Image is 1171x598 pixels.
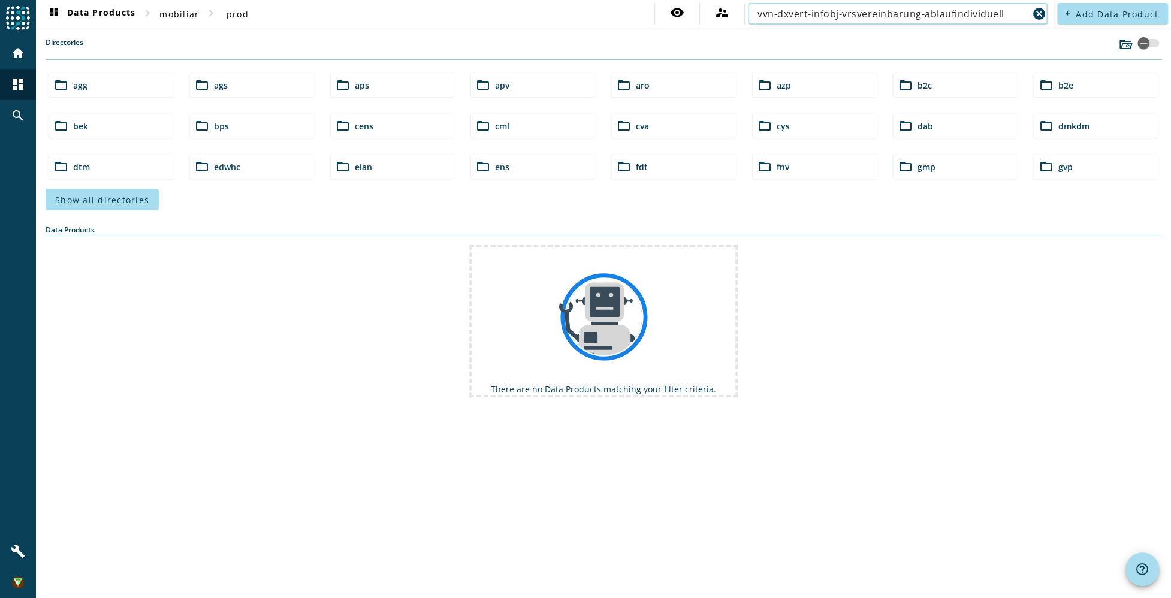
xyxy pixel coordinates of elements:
span: b2e [1058,80,1073,91]
mat-icon: folder_open [336,78,350,92]
mat-icon: chevron_right [204,6,218,20]
span: aps [355,80,369,91]
mat-icon: folder_open [476,159,490,174]
button: Clear [1031,5,1048,22]
button: Data Products [42,3,140,25]
span: cens [355,120,373,132]
button: mobiliar [155,3,204,25]
mat-icon: folder_open [1039,119,1053,133]
div: Data Products [46,225,1161,235]
mat-icon: folder_open [54,78,68,92]
span: fdt [636,161,648,173]
input: Search (% or * for wildcards) [757,7,1028,21]
span: ens [495,161,509,173]
label: Directories [46,37,83,59]
span: apv [495,80,509,91]
mat-icon: folder_open [195,78,209,92]
mat-icon: supervisor_account [715,5,729,20]
mat-icon: folder_open [898,119,913,133]
span: dmkdm [1058,120,1089,132]
span: gmp [918,161,935,173]
mat-icon: folder_open [757,119,772,133]
mat-icon: search [11,108,25,123]
mat-icon: folder_open [54,159,68,174]
span: aro [636,80,650,91]
span: Data Products [47,7,135,21]
span: azp [777,80,791,91]
mat-icon: folder_open [476,119,490,133]
mat-icon: folder_open [1039,78,1053,92]
img: spoud-logo.svg [6,6,30,30]
mat-icon: folder_open [1039,159,1053,174]
mat-icon: build [11,544,25,558]
mat-icon: cancel [1032,7,1046,21]
button: prod [218,3,256,25]
mat-icon: folder_open [54,119,68,133]
span: cva [636,120,649,132]
mat-icon: folder_open [195,159,209,174]
span: elan [355,161,372,173]
mat-icon: dashboard [47,7,61,21]
span: b2c [918,80,932,91]
mat-icon: folder_open [898,78,913,92]
span: dtm [73,161,90,173]
img: robot-logo [472,247,735,383]
span: ags [214,80,228,91]
span: Show all directories [55,194,149,206]
button: Show all directories [46,189,159,210]
mat-icon: chevron_right [140,6,155,20]
mat-icon: help_outline [1135,562,1149,576]
div: There are no Data Products matching your filter criteria. [472,383,735,395]
mat-icon: dashboard [11,77,25,92]
mat-icon: home [11,46,25,61]
span: bek [73,120,88,132]
span: prod [227,8,249,20]
span: gvp [1058,161,1072,173]
img: 11564d625e1ef81f76cd95267eaef640 [12,576,24,588]
mat-icon: folder_open [476,78,490,92]
span: Add Data Product [1076,8,1158,20]
span: bps [214,120,229,132]
span: mobiliar [159,8,199,20]
span: edwhc [214,161,240,173]
span: cys [777,120,790,132]
mat-icon: folder_open [617,159,631,174]
span: dab [918,120,933,132]
mat-icon: visibility [670,5,684,20]
button: Add Data Product [1057,3,1168,25]
span: cml [495,120,509,132]
mat-icon: folder_open [757,159,772,174]
span: agg [73,80,87,91]
mat-icon: folder_open [617,119,631,133]
mat-icon: folder_open [898,159,913,174]
mat-icon: folder_open [336,159,350,174]
mat-icon: folder_open [336,119,350,133]
mat-icon: folder_open [617,78,631,92]
mat-icon: folder_open [195,119,209,133]
span: fnv [777,161,789,173]
mat-icon: folder_open [757,78,772,92]
mat-icon: add [1064,10,1071,17]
